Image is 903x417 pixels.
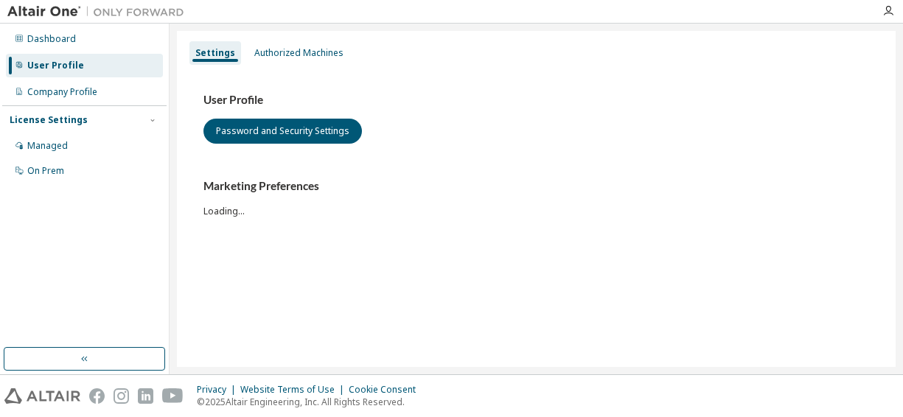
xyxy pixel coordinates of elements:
button: Password and Security Settings [203,119,362,144]
div: Authorized Machines [254,47,344,59]
img: facebook.svg [89,388,105,404]
div: Website Terms of Use [240,384,349,396]
div: User Profile [27,60,84,71]
div: Dashboard [27,33,76,45]
div: Managed [27,140,68,152]
div: Privacy [197,384,240,396]
h3: Marketing Preferences [203,179,869,194]
div: Company Profile [27,86,97,98]
div: License Settings [10,114,88,126]
img: linkedin.svg [138,388,153,404]
div: On Prem [27,165,64,177]
img: Altair One [7,4,192,19]
div: Cookie Consent [349,384,425,396]
h3: User Profile [203,93,869,108]
img: youtube.svg [162,388,184,404]
p: © 2025 Altair Engineering, Inc. All Rights Reserved. [197,396,425,408]
div: Loading... [203,179,869,217]
img: instagram.svg [114,388,129,404]
img: altair_logo.svg [4,388,80,404]
div: Settings [195,47,235,59]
